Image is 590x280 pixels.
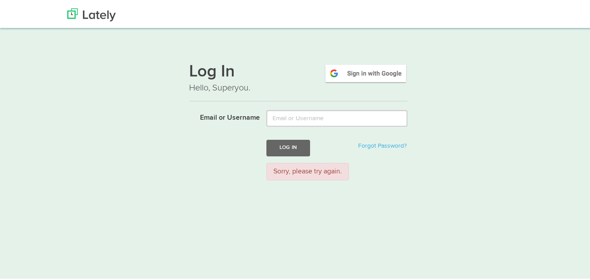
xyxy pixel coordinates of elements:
p: Hello, Superyou. [189,80,407,93]
label: Email or Username [183,108,260,121]
input: Email or Username [266,108,407,125]
a: Forgot Password? [358,141,407,147]
h1: Log In [189,62,407,80]
button: Log In [266,138,310,154]
img: google-signin.png [324,62,407,82]
img: Lately [67,7,116,20]
div: Sorry, please try again. [266,161,349,179]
